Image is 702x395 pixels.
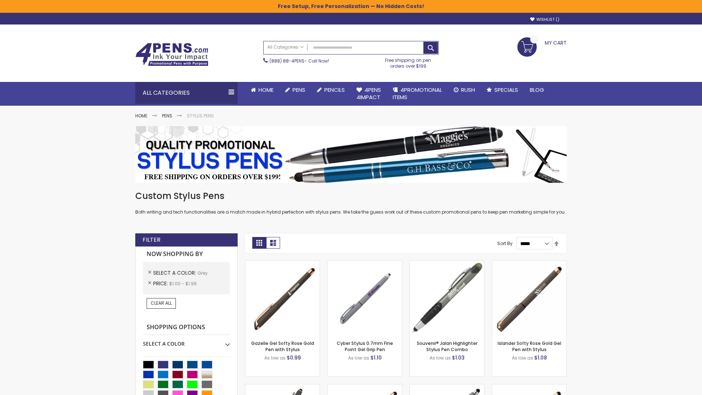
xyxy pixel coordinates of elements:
[135,82,238,104] div: All Categories
[245,261,320,335] img: Gazelle Gel Softy Rose Gold Pen with Stylus-Grey
[162,113,172,119] a: Pens
[328,260,402,267] a: Cyber Stylus 0.7mm Fine Point Gel Grip Pen-Grey
[524,82,550,98] a: Blog
[328,384,402,390] a: Gazelle Gel Softy Rose Gold Pen with Stylus - ColorJet-Grey
[370,354,382,361] span: $1.10
[245,82,279,98] a: Home
[169,281,197,287] span: $1.00 - $1.99
[153,269,197,276] span: Select A Color
[534,354,547,361] span: $1.08
[393,86,442,101] span: 4PROMOTIONAL ITEMS
[267,44,304,50] span: All Categories
[492,384,566,390] a: Islander Softy Rose Gold Gel Pen with Stylus - ColorJet Imprint-Grey
[292,86,305,94] span: Pens
[269,58,305,64] a: (888) 88-4PENS
[378,54,439,69] div: Free shipping on pen orders over $199
[151,300,172,306] span: Clear All
[135,190,567,202] h1: Custom Stylus Pens
[530,86,544,94] span: Blog
[348,355,369,361] span: As low as
[311,82,351,98] a: Pencils
[269,58,329,64] span: - Call Now!
[143,247,230,262] strong: Now Shopping by
[258,86,273,94] span: Home
[324,86,345,94] span: Pencils
[497,240,513,247] label: Sort By
[387,82,448,106] a: 4PROMOTIONALITEMS
[492,260,566,267] a: Islander Softy Rose Gold Gel Pen with Stylus-Grey
[153,280,169,287] span: Price
[264,41,307,53] a: All Categories
[337,340,393,352] a: Cyber Stylus 0.7mm Fine Point Gel Grip Pen
[328,261,402,335] img: Cyber Stylus 0.7mm Fine Point Gel Grip Pen-Grey
[492,261,566,335] img: Islander Softy Rose Gold Gel Pen with Stylus-Grey
[494,86,518,94] span: Specials
[197,270,208,276] span: Grey
[279,82,311,98] a: Pens
[430,355,451,361] span: As low as
[135,43,208,66] img: 4Pens Custom Pens and Promotional Products
[410,260,484,267] a: Souvenir® Jalan Highlighter Stylus Pen Combo-Grey
[147,298,176,308] a: Clear All
[135,126,567,183] img: Stylus Pens
[264,355,286,361] span: As low as
[143,236,161,244] strong: Filter
[143,335,230,347] div: Select A Color
[287,354,301,361] span: $0.99
[245,384,320,390] a: Custom Soft Touch® Metal Pens with Stylus-Grey
[351,82,387,106] a: 4Pens4impact
[356,86,381,101] span: 4Pens 4impact
[512,355,533,361] span: As low as
[135,113,147,119] a: Home
[530,17,559,22] a: Wishlist
[135,190,567,215] div: Both writing and tech functionalities are a match made in hybrid perfection with stylus pens. We ...
[452,354,465,361] span: $1.03
[410,384,484,390] a: Minnelli Softy Pen with Stylus - Laser Engraved-Grey
[410,261,484,335] img: Souvenir® Jalan Highlighter Stylus Pen Combo-Grey
[245,260,320,267] a: Gazelle Gel Softy Rose Gold Pen with Stylus-Grey
[251,340,314,352] a: Gazelle Gel Softy Rose Gold Pen with Stylus
[448,82,481,98] a: Rush
[187,113,214,119] strong: Stylus Pens
[461,86,475,94] span: Rush
[498,340,561,352] a: Islander Softy Rose Gold Gel Pen with Stylus
[252,237,266,249] strong: Grid
[143,320,230,335] strong: Shopping Options
[481,82,524,98] a: Specials
[417,340,478,352] a: Souvenir® Jalan Highlighter Stylus Pen Combo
